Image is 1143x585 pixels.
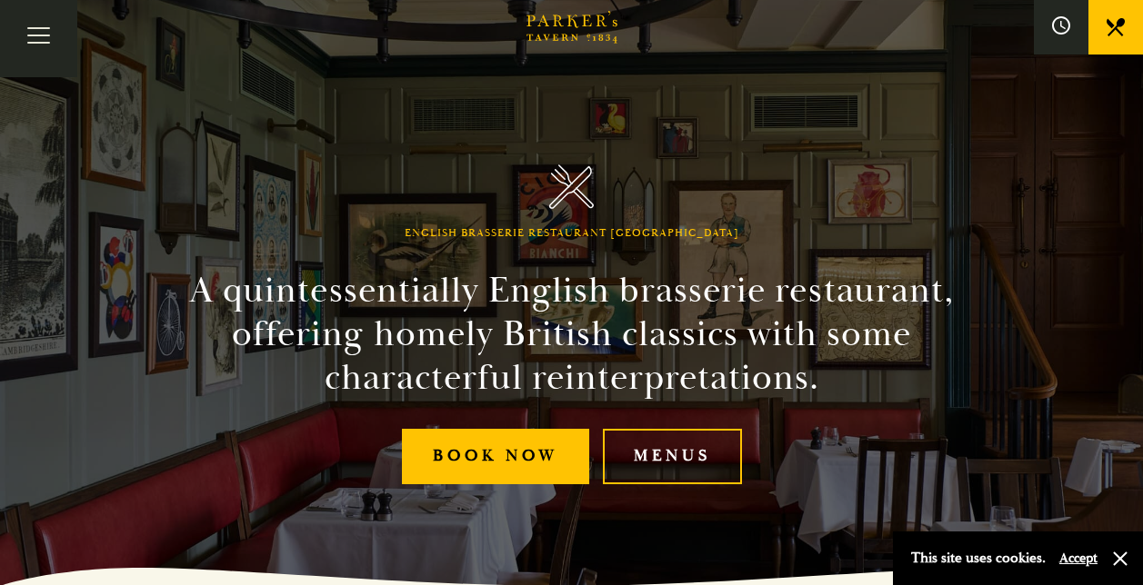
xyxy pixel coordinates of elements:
button: Close and accept [1111,550,1129,568]
a: Book Now [402,429,589,484]
p: This site uses cookies. [911,545,1046,571]
h2: A quintessentially English brasserie restaurant, offering homely British classics with some chara... [157,269,987,400]
button: Accept [1059,550,1098,567]
h1: English Brasserie Restaurant [GEOGRAPHIC_DATA] [405,227,739,240]
img: Parker's Tavern Brasserie Cambridge [549,164,594,209]
a: Menus [603,429,742,484]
